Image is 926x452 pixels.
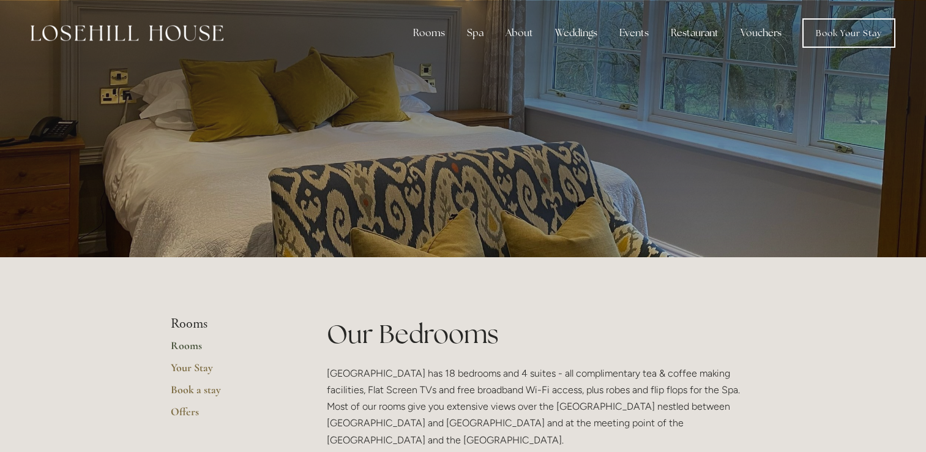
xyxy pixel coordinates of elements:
li: Rooms [171,316,288,332]
div: Rooms [403,21,455,45]
div: Restaurant [661,21,728,45]
div: Events [610,21,659,45]
a: Vouchers [731,21,791,45]
a: Book Your Stay [802,18,895,48]
img: Losehill House [31,25,223,41]
h1: Our Bedrooms [327,316,756,352]
div: About [496,21,543,45]
a: Your Stay [171,361,288,383]
a: Rooms [171,339,288,361]
a: Offers [171,405,288,427]
a: Book a stay [171,383,288,405]
p: [GEOGRAPHIC_DATA] has 18 bedrooms and 4 suites - all complimentary tea & coffee making facilities... [327,365,756,448]
div: Weddings [545,21,607,45]
div: Spa [457,21,493,45]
